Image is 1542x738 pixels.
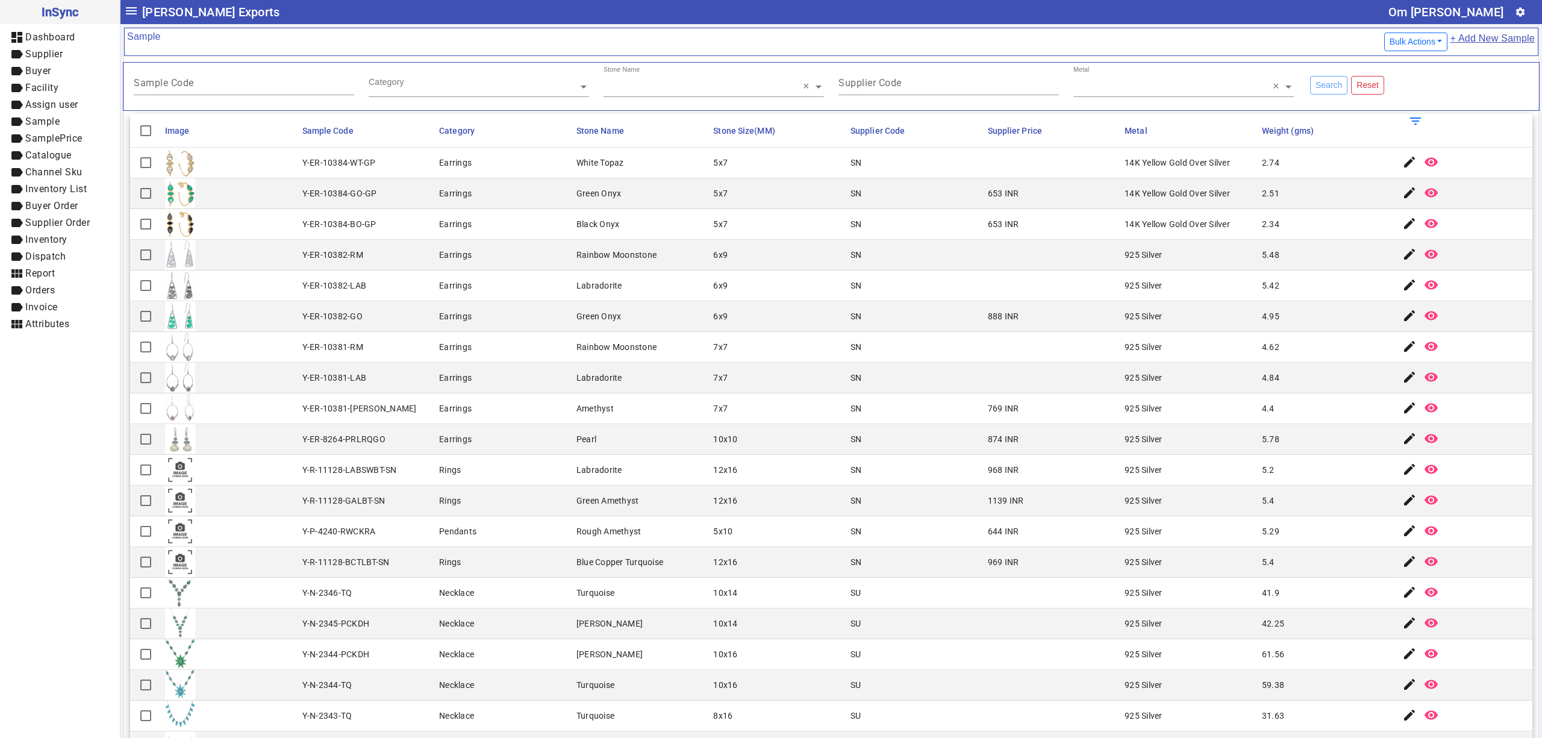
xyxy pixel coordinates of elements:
div: SU [851,648,861,660]
div: SN [851,372,862,384]
mat-icon: edit [1402,308,1417,323]
span: Channel Sku [25,166,83,178]
mat-icon: remove_red_eye [1424,155,1438,169]
div: Green Amethyst [576,495,639,507]
mat-icon: label [10,233,24,247]
span: Category [439,126,475,136]
mat-icon: remove_red_eye [1424,493,1438,507]
div: 925 Silver [1125,556,1163,568]
a: + Add New Sample [1449,31,1535,53]
mat-icon: remove_red_eye [1424,370,1438,384]
div: Turquoise [576,587,614,599]
div: Y-N-2344-TQ [302,679,352,691]
div: 4.62 [1262,341,1279,353]
div: 5.78 [1262,433,1279,445]
div: Y-ER-8264-PRLRQGO [302,433,385,445]
span: Sample Code [302,126,354,136]
div: 10x10 [713,433,737,445]
div: 925 Silver [1125,648,1163,660]
div: Necklace [439,679,474,691]
img: comingsoon.png [165,516,195,546]
mat-icon: remove_red_eye [1424,524,1438,538]
div: Rings [439,556,461,568]
mat-icon: edit [1402,278,1417,292]
span: Orders [25,284,55,296]
img: 36df5c23-c239-4fd5-973b-639d091fe286 [165,578,195,608]
img: be75fe73-d159-4263-96d8-9b723600139c [165,178,195,208]
div: [PERSON_NAME] [576,618,643,630]
div: SU [851,679,861,691]
mat-icon: edit [1402,462,1417,477]
span: Invoice [25,301,58,313]
div: 7x7 [713,372,728,384]
div: Y-ER-10381-[PERSON_NAME] [302,402,417,414]
div: Earrings [439,280,472,292]
mat-icon: remove_red_eye [1424,247,1438,261]
div: 874 INR [988,433,1019,445]
div: SN [851,187,862,199]
div: 888 INR [988,310,1019,322]
mat-icon: edit [1402,155,1417,169]
div: 968 INR [988,464,1019,476]
div: Y-P-4240-RWCKRA [302,525,376,537]
div: 14K Yellow Gold Over Silver [1125,157,1230,169]
div: 925 Silver [1125,679,1163,691]
div: 12x16 [713,495,737,507]
div: 925 Silver [1125,525,1163,537]
div: Y-ER-10384-BO-GP [302,218,376,230]
mat-icon: view_module [10,266,24,281]
img: 934b3a39-50bb-4311-a0d8-b83f8e581c08 [165,148,195,178]
mat-icon: remove_red_eye [1424,278,1438,292]
div: Earrings [439,249,472,261]
div: 10x16 [713,679,737,691]
div: Blue Copper Turquoise [576,556,663,568]
div: Green Onyx [576,187,622,199]
div: 2.74 [1262,157,1279,169]
img: c4adb8e5-6a7c-4f45-91f3-bd82e4bdf606 [165,639,195,669]
mat-icon: settings [1515,7,1526,17]
mat-icon: remove_red_eye [1424,431,1438,446]
div: SN [851,464,862,476]
div: 925 Silver [1125,249,1163,261]
img: 0961d0b6-4115-463f-9d7d-cc4fc3a4a92a [165,608,195,639]
div: 925 Silver [1125,310,1163,322]
span: Weight (gms) [1262,126,1314,136]
div: Pearl [576,433,596,445]
button: Bulk Actions [1384,33,1448,51]
div: 653 INR [988,218,1019,230]
div: 42.25 [1262,618,1284,630]
div: Y-ER-10384-GO-GP [302,187,377,199]
span: Assign user [25,99,78,110]
mat-icon: edit [1402,493,1417,507]
div: Y-R-11128-LABSWBT-SN [302,464,397,476]
div: 5x10 [713,525,732,537]
mat-icon: dashboard [10,30,24,45]
div: Amethyst [576,402,614,414]
div: 14K Yellow Gold Over Silver [1125,187,1230,199]
div: 925 Silver [1125,372,1163,384]
div: 5.29 [1262,525,1279,537]
div: Turquoise [576,710,614,722]
div: Earrings [439,310,472,322]
mat-icon: label [10,64,24,78]
mat-icon: edit [1402,524,1417,538]
mat-icon: edit [1402,616,1417,630]
mat-icon: label [10,300,24,314]
div: SU [851,710,861,722]
div: Y-ER-10384-WT-GP [302,157,376,169]
div: Y-N-2344-PCKDH [302,648,370,660]
img: 27bbd301-68fc-41e3-8a09-3b5920088279 [165,301,195,331]
mat-label: Supplier Code [838,77,902,89]
mat-icon: edit [1402,554,1417,569]
div: 5x7 [713,187,728,199]
div: SN [851,556,862,568]
div: Y-R-11128-GALBT-SN [302,495,385,507]
div: 8x16 [713,710,732,722]
span: SamplePrice [25,133,83,144]
mat-icon: edit [1402,708,1417,722]
mat-icon: label [10,47,24,61]
div: Y-ER-10382-LAB [302,280,367,292]
div: Category [369,76,404,88]
span: Sample [25,116,60,127]
div: SN [851,341,862,353]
